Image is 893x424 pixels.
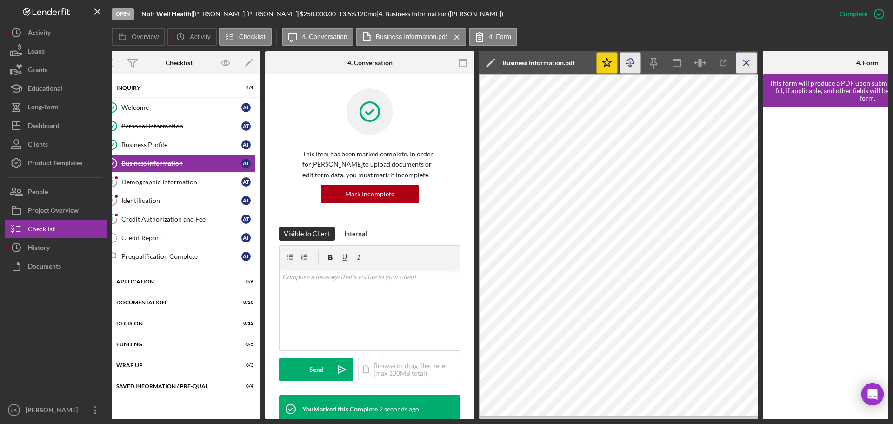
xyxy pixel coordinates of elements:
div: 4 / 9 [237,85,253,91]
a: Business InformationAT [102,154,256,173]
div: Application [116,279,230,284]
div: Funding [116,342,230,347]
div: Business Profile [121,141,241,148]
label: Business Information.pdf [376,33,447,40]
div: A T [241,196,251,205]
label: Checklist [239,33,266,40]
text: LR [11,408,17,413]
div: | 4. Business Information ([PERSON_NAME]) [377,10,503,18]
a: Business ProfileAT [102,135,256,154]
label: Overview [132,33,159,40]
button: 4. Conversation [282,28,353,46]
div: | [141,10,193,18]
button: Internal [340,227,372,241]
b: Noir Well Health [141,10,191,18]
div: [PERSON_NAME] [23,401,84,422]
div: You Marked this Complete [302,405,378,413]
div: Business Information [121,160,241,167]
div: Open Intercom Messenger [861,383,884,405]
div: 0 / 12 [237,321,253,326]
button: 4. Form [469,28,517,46]
div: A T [241,252,251,261]
div: Mark Incomplete [345,185,394,203]
div: 0 / 20 [237,300,253,305]
div: [PERSON_NAME] [PERSON_NAME] | [193,10,300,18]
div: Open [112,8,134,20]
div: 4. Form [856,59,879,67]
a: WelcomeAT [102,98,256,117]
button: Complete [830,5,888,23]
button: Activity [167,28,216,46]
div: Saved Information / Pre-Qual [116,384,230,389]
tspan: 7 [111,216,114,222]
label: 4. Form [489,33,511,40]
a: 6IdentificationAT [102,191,256,210]
div: Prequalification Complete [121,253,241,260]
div: $250,000.00 [300,10,339,18]
button: Mark Incomplete [321,185,419,203]
div: Identification [121,197,241,204]
button: LR[PERSON_NAME] [5,401,107,419]
div: A T [241,140,251,149]
button: Business Information.pdf [356,28,466,46]
div: Credit Authorization and Fee [121,215,241,223]
div: 0 / 6 [237,279,253,284]
div: Decision [116,321,230,326]
button: Overview [112,28,165,46]
div: A T [241,233,251,242]
div: Checklist [166,59,193,67]
div: 13.5 % [339,10,356,18]
button: Send [279,358,353,381]
div: A T [241,121,251,131]
div: 4. Conversation [347,59,393,67]
div: Internal [344,227,367,241]
tspan: 6 [111,197,114,203]
p: This item has been marked complete. In order for [PERSON_NAME] to upload documents or edit form d... [302,149,437,180]
a: Personal InformationAT [102,117,256,135]
a: Credit ReportAT [102,229,256,247]
div: 0 / 5 [237,342,253,347]
time: 2025-08-20 15:40 [379,405,419,413]
div: Wrap up [116,363,230,368]
a: 5Demographic InformationAT [102,173,256,191]
div: A T [241,215,251,224]
div: Business Information.pdf [502,59,575,67]
div: Personal Information [121,122,241,130]
div: Welcome [121,104,241,111]
a: Prequalification CompleteAT [102,247,256,266]
button: Visible to Client [279,227,335,241]
div: Complete [840,5,867,23]
tspan: 5 [111,179,113,185]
